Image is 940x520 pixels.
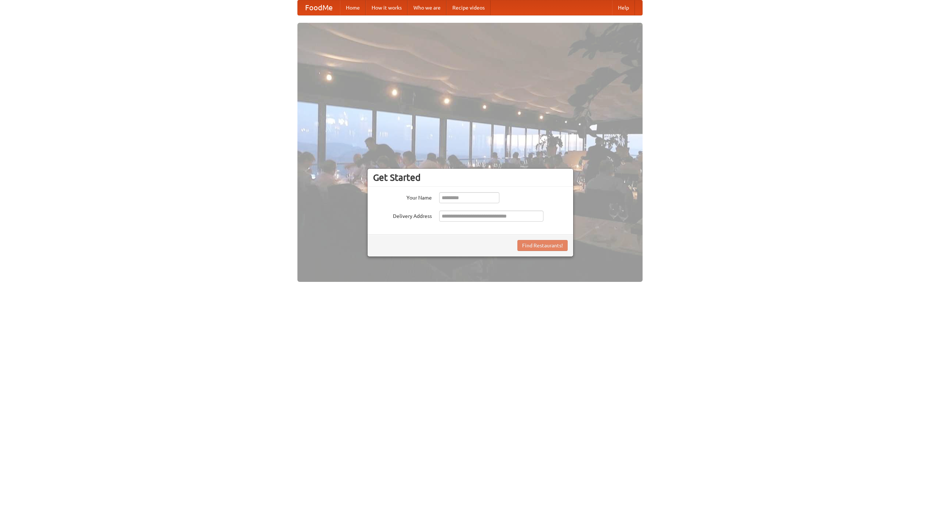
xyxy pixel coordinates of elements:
a: FoodMe [298,0,340,15]
label: Your Name [373,192,432,201]
label: Delivery Address [373,211,432,220]
a: Recipe videos [446,0,491,15]
h3: Get Started [373,172,568,183]
a: Home [340,0,366,15]
a: How it works [366,0,408,15]
a: Help [612,0,635,15]
a: Who we are [408,0,446,15]
button: Find Restaurants! [517,240,568,251]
